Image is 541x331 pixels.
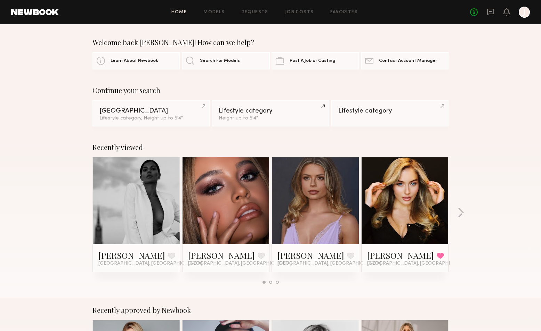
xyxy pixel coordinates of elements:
div: Lifestyle category [219,108,322,114]
div: Welcome back [PERSON_NAME]! How can we help? [92,38,449,47]
a: Home [171,10,187,15]
div: Recently approved by Newbook [92,306,449,314]
a: Lifestyle categoryHeight up to 5'4" [212,100,329,126]
a: Requests [242,10,268,15]
span: [GEOGRAPHIC_DATA], [GEOGRAPHIC_DATA] [367,261,471,266]
a: J [519,7,530,18]
div: Lifestyle category, Height up to 5'4" [99,116,203,121]
div: [GEOGRAPHIC_DATA] [99,108,203,114]
span: [GEOGRAPHIC_DATA], [GEOGRAPHIC_DATA] [277,261,381,266]
a: [PERSON_NAME] [277,250,344,261]
a: Learn About Newbook [92,52,180,69]
div: Lifestyle category [338,108,442,114]
a: Lifestyle category [331,100,449,126]
a: Post A Job or Casting [272,52,359,69]
a: [PERSON_NAME] [98,250,165,261]
a: Job Posts [285,10,314,15]
span: Contact Account Manager [379,59,437,63]
span: [GEOGRAPHIC_DATA], [GEOGRAPHIC_DATA] [188,261,292,266]
span: Post A Job or Casting [290,59,335,63]
a: Models [203,10,225,15]
a: Favorites [330,10,358,15]
a: [GEOGRAPHIC_DATA]Lifestyle category, Height up to 5'4" [92,100,210,126]
a: [PERSON_NAME] [188,250,255,261]
div: Continue your search [92,86,449,94]
a: Contact Account Manager [361,52,449,69]
a: [PERSON_NAME] [367,250,434,261]
a: Search For Models [182,52,269,69]
span: [GEOGRAPHIC_DATA], [GEOGRAPHIC_DATA] [98,261,202,266]
span: Learn About Newbook [111,59,158,63]
div: Recently viewed [92,143,449,151]
span: Search For Models [200,59,240,63]
div: Height up to 5'4" [219,116,322,121]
